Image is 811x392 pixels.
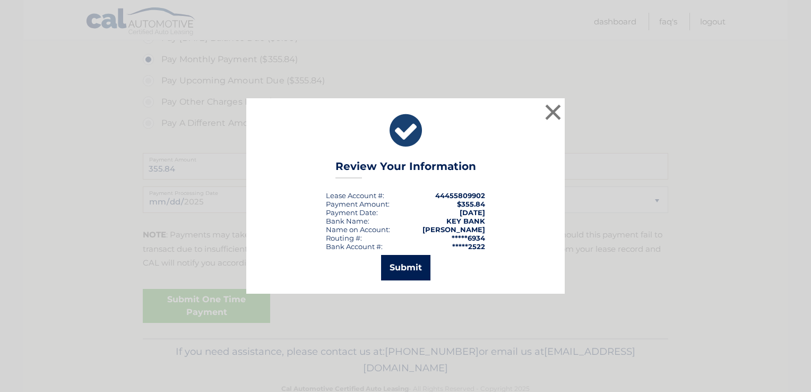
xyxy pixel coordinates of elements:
[435,191,485,200] strong: 44455809902
[326,234,362,242] div: Routing #:
[446,217,485,225] strong: KEY BANK
[326,242,383,251] div: Bank Account #:
[326,225,390,234] div: Name on Account:
[326,217,369,225] div: Bank Name:
[326,200,390,208] div: Payment Amount:
[460,208,485,217] span: [DATE]
[457,200,485,208] span: $355.84
[335,160,476,178] h3: Review Your Information
[326,208,376,217] span: Payment Date
[422,225,485,234] strong: [PERSON_NAME]
[326,191,384,200] div: Lease Account #:
[326,208,378,217] div: :
[381,255,430,280] button: Submit
[542,101,564,123] button: ×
